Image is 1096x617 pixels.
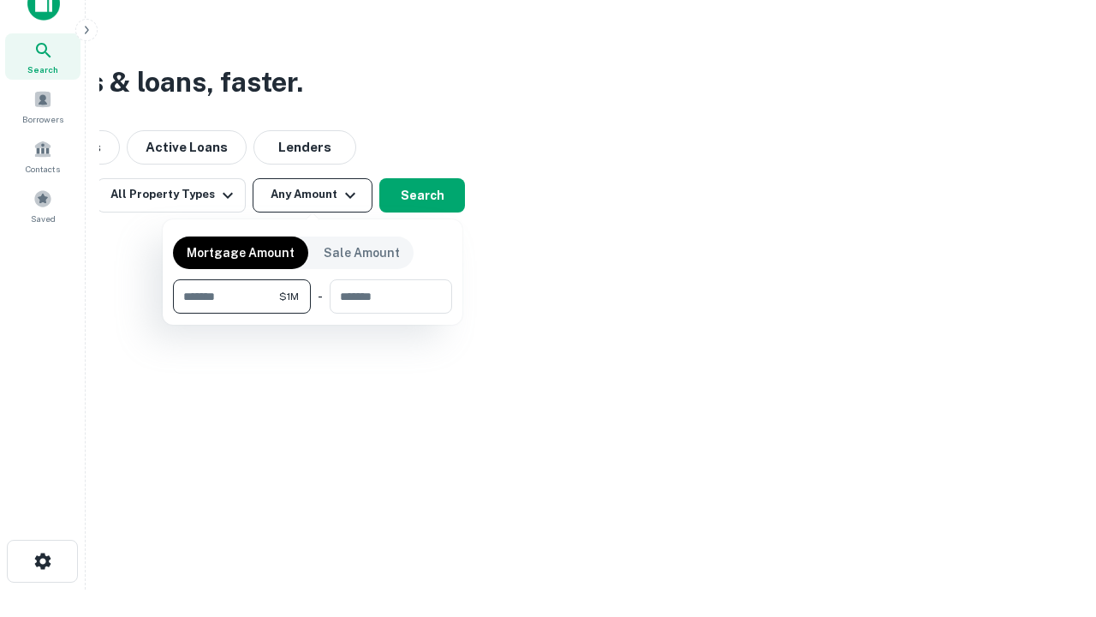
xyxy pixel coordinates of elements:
[318,279,323,314] div: -
[279,289,299,304] span: $1M
[324,243,400,262] p: Sale Amount
[1010,480,1096,562] iframe: Chat Widget
[187,243,295,262] p: Mortgage Amount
